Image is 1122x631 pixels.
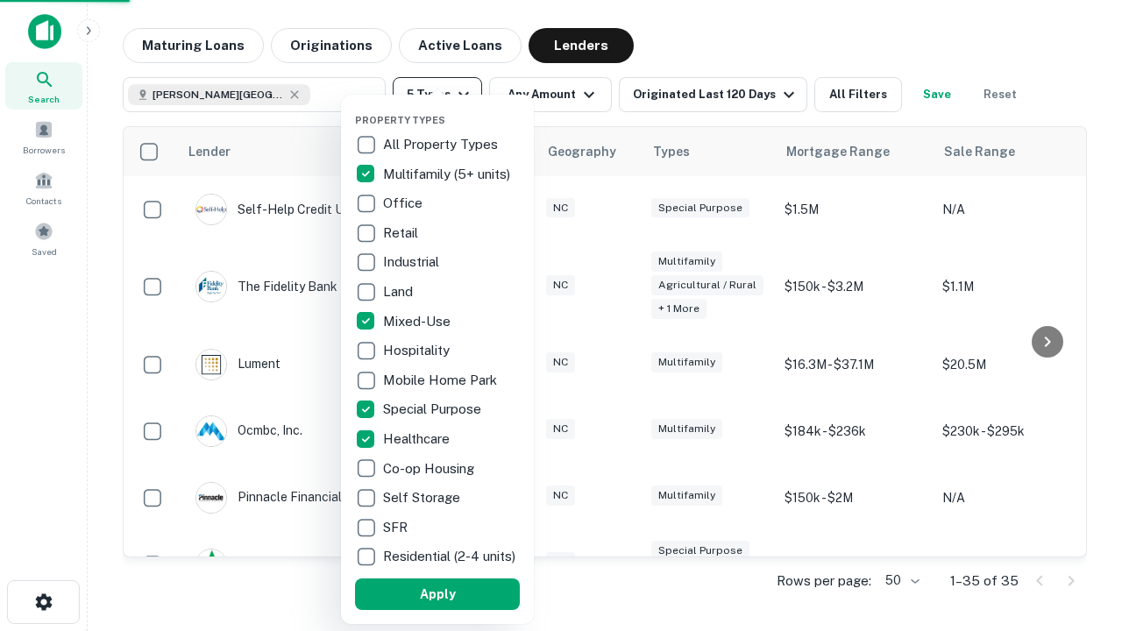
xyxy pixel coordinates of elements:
[383,370,501,391] p: Mobile Home Park
[383,193,426,214] p: Office
[383,134,501,155] p: All Property Types
[383,281,416,302] p: Land
[383,429,453,450] p: Healthcare
[383,546,519,567] p: Residential (2-4 units)
[383,517,411,538] p: SFR
[383,164,514,185] p: Multifamily (5+ units)
[383,458,478,479] p: Co-op Housing
[383,311,454,332] p: Mixed-Use
[383,340,453,361] p: Hospitality
[383,223,422,244] p: Retail
[355,578,520,610] button: Apply
[1034,491,1122,575] iframe: Chat Widget
[383,252,443,273] p: Industrial
[383,487,464,508] p: Self Storage
[355,115,445,125] span: Property Types
[383,399,485,420] p: Special Purpose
